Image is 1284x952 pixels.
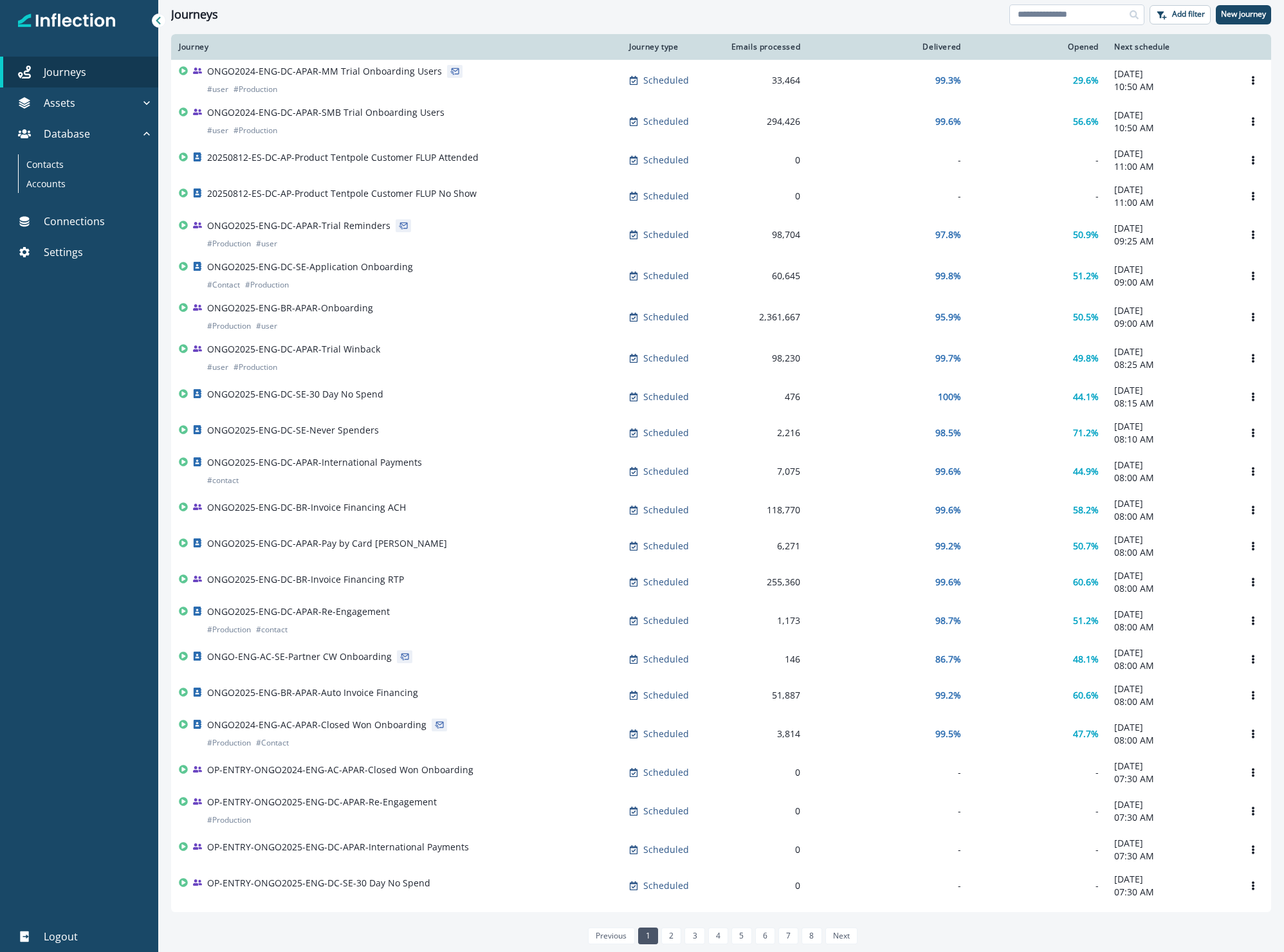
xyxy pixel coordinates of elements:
a: OP-ENTRY-ONGO2024-ENG-AC-APAR-Closed Won OnboardingScheduled0--[DATE]07:30 AMOptions [171,755,1271,791]
a: Page 8 [802,928,821,944]
p: 07:30 AM [1114,811,1227,824]
p: 20250812-ES-DC-AP-Product Tentpole Customer FLUP Attended [207,151,479,164]
p: 98.7% [935,614,961,627]
button: Options [1243,151,1263,170]
p: 98.5% [935,426,961,439]
p: [DATE] [1114,420,1227,433]
a: Page 1 is your current page [638,928,658,944]
p: 09:25 AM [1114,235,1227,248]
p: 58.2% [1073,504,1099,517]
p: OP-ENTRY-ONGO2024-ENG-AC-APAR-Closed Won Onboarding [207,764,473,776]
p: [DATE] [1114,68,1227,80]
p: 48.1% [1073,653,1099,666]
div: 2,361,667 [726,311,800,324]
p: Logout [44,929,78,944]
p: 99.6% [935,465,961,478]
button: Options [1243,349,1263,368]
p: 08:00 AM [1114,471,1227,484]
p: # user [256,237,277,250]
a: ONGO2024-ENG-AC-APAR-Closed Won Onboarding#Production#ContactScheduled3,81499.5%47.7%[DATE]08:00 ... [171,713,1271,755]
p: ONGO2025-ENG-BR-APAR-Auto Invoice Financing [207,686,418,699]
p: 47.7% [1073,728,1099,740]
p: Connections [44,214,105,229]
a: Page 7 [778,928,798,944]
p: [DATE] [1114,263,1227,276]
a: ONGO2025-ENG-DC-SE-30 Day No SpendScheduled476100%44.1%[DATE]08:15 AMOptions [171,379,1271,415]
p: # Production [207,737,251,749]
p: ONGO2025-ENG-BR-APAR-Onboarding [207,302,373,315]
p: [DATE] [1114,109,1227,122]
p: 08:00 AM [1114,659,1227,672]
p: 08:15 AM [1114,397,1227,410]
button: Options [1243,225,1263,244]
div: - [816,843,960,856]
p: ONGO2025-ENG-DC-SE-Application Onboarding [207,261,413,273]
p: [DATE] [1114,608,1227,621]
button: Options [1243,423,1263,443]
p: 08:00 AM [1114,734,1227,747]
p: 08:00 AM [1114,695,1227,708]
h1: Journeys [171,8,218,22]
p: 99.2% [935,689,961,702]
div: 146 [726,653,800,666]
button: Options [1243,611,1263,630]
p: 44.9% [1073,465,1099,478]
p: 56.6% [1073,115,1099,128]
p: # contact [207,474,239,487]
p: Accounts [26,177,66,190]
button: Options [1243,462,1263,481]
p: # Production [234,83,277,96]
p: 11:00 AM [1114,160,1227,173]
div: 0 [726,879,800,892]
div: 294,426 [726,115,800,128]
p: Scheduled [643,879,689,892]
button: Options [1243,840,1263,859]
a: ONGO2025-ENG-DC-APAR-Pay by Card [PERSON_NAME]Scheduled6,27199.2%50.7%[DATE]08:00 AMOptions [171,528,1271,564]
p: 99.2% [935,540,961,553]
p: [DATE] [1114,183,1227,196]
p: [DATE] [1114,533,1227,546]
p: 100% [938,390,961,403]
p: 08:00 AM [1114,582,1227,595]
div: 2,216 [726,426,800,439]
p: [DATE] [1114,147,1227,160]
p: OP-ENTRY-ONGO2025-ENG-DC-SE-30 Day No Spend [207,877,430,890]
p: [DATE] [1114,646,1227,659]
a: ONGO2025-ENG-DC-SE-Application Onboarding#Contact#ProductionScheduled60,64599.8%51.2%[DATE]09:00 ... [171,255,1271,297]
a: OP-ENTRY-ONGO2025-ENG-DC-APAR-International PaymentsScheduled0--[DATE]07:30 AMOptions [171,832,1271,868]
a: OP-ENTRY-ONGO2025-ENG-DC-SE-Never SpendersScheduled0--[DATE]07:30 AMOptions [171,904,1271,940]
p: [DATE] [1114,837,1227,850]
p: [DATE] [1114,873,1227,886]
button: Options [1243,500,1263,520]
p: Scheduled [643,728,689,740]
p: 51.2% [1073,270,1099,282]
p: [DATE] [1114,798,1227,811]
button: Options [1243,876,1263,895]
p: OP-ENTRY-ONGO2025-ENG-DC-APAR-International Payments [207,841,469,854]
p: ONGO2025-ENG-DC-APAR-Trial Winback [207,343,380,356]
div: 255,360 [726,576,800,589]
button: Options [1243,572,1263,592]
p: 99.7% [935,352,961,365]
p: ONGO2025-ENG-DC-APAR-Trial Reminders [207,219,390,232]
p: Scheduled [643,653,689,666]
p: Scheduled [643,74,689,87]
p: [DATE] [1114,909,1227,922]
p: 51.2% [1073,614,1099,627]
button: Options [1243,536,1263,556]
div: 33,464 [726,74,800,87]
p: 99.6% [935,115,961,128]
p: # Production [207,814,251,827]
p: 10:50 AM [1114,122,1227,134]
p: Scheduled [643,504,689,517]
div: - [816,190,960,203]
div: 476 [726,390,800,403]
p: Scheduled [643,805,689,818]
p: # user [207,124,228,137]
p: # Contact [256,737,289,749]
button: Options [1243,724,1263,744]
p: Scheduled [643,843,689,856]
p: 08:00 AM [1114,510,1227,523]
div: Journey [179,42,614,52]
a: ONGO2024-ENG-DC-APAR-SMB Trial Onboarding Users#user#ProductionScheduled294,42699.6%56.6%[DATE]10... [171,101,1271,142]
